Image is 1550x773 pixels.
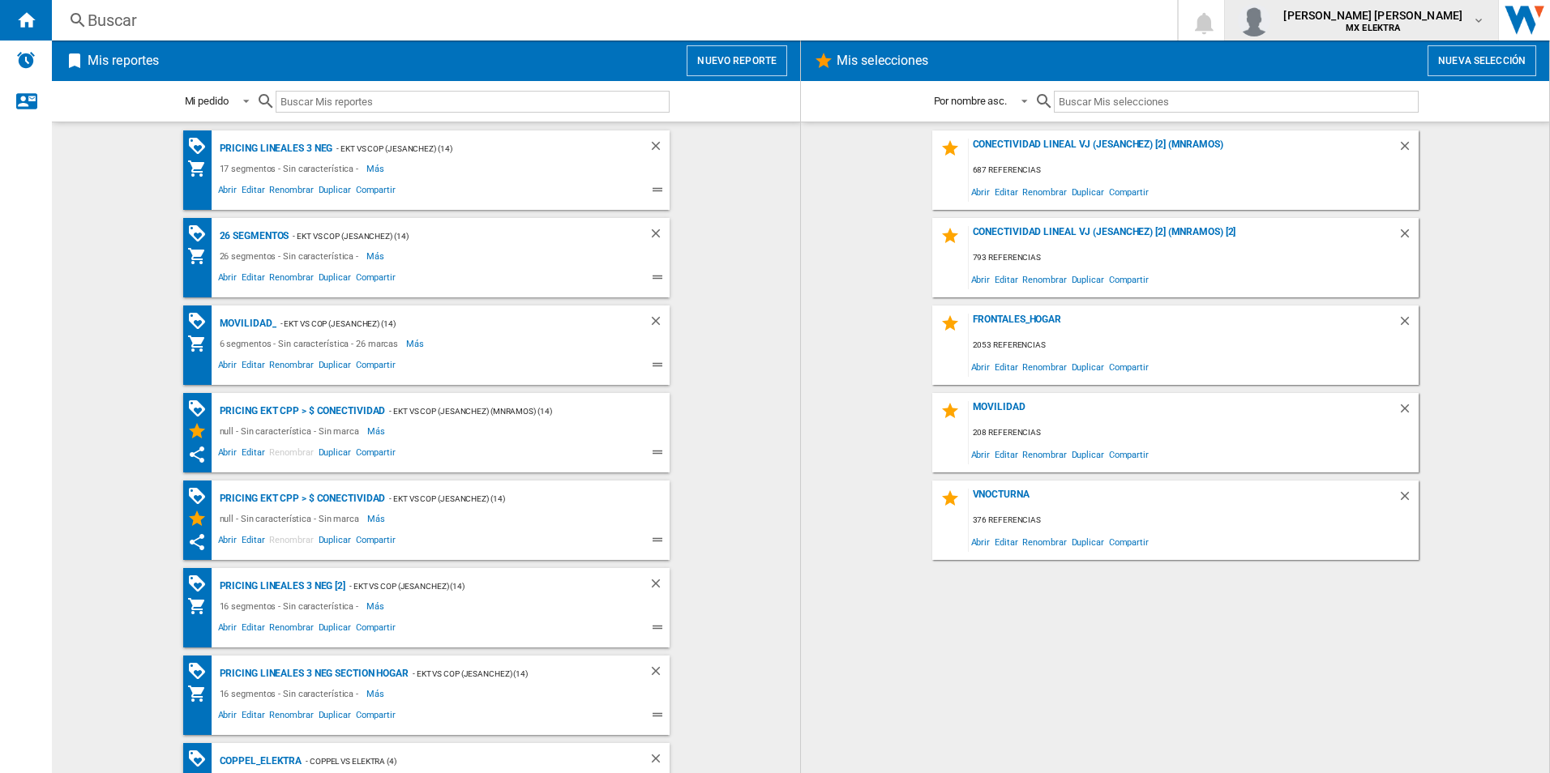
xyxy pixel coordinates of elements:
div: Pricing EKT CPP > $ Conectividad [216,401,386,421]
span: Editar [239,707,267,727]
span: Editar [239,532,267,552]
span: Duplicar [316,445,353,464]
div: Matriz de PROMOCIONES [187,486,216,506]
div: Conectividad Lineal vj (jesanchez) [2] (mnramos) [2] [969,226,1398,248]
span: Compartir [353,270,398,289]
div: Mi colección [187,159,216,178]
span: Renombrar [267,182,315,202]
div: 26 segmentos - Sin característica - [216,246,367,266]
span: Más [406,334,426,353]
span: Compartir [353,532,398,552]
span: Compartir [353,620,398,639]
span: Más [366,246,387,266]
span: Duplicar [316,182,353,202]
span: Duplicar [316,707,353,727]
div: Borrar [1398,401,1419,423]
button: Nueva selección [1428,45,1536,76]
span: Renombrar [267,270,315,289]
div: - EKT vs Cop (jesanchez) (14) [409,664,616,684]
div: Borrar [649,576,670,596]
span: Compartir [1107,356,1151,378]
span: Duplicar [316,620,353,639]
span: Compartir [1107,181,1151,203]
div: 16 segmentos - Sin característica - [216,684,367,703]
div: Pricing lineales 3 neg [2] [216,576,345,596]
span: Editar [239,182,267,202]
span: Renombrar [1020,531,1068,553]
span: Renombrar [267,707,315,727]
span: Más [366,596,387,616]
div: MOVILIDAD_ [216,314,276,334]
div: 6 segmentos - Sin característica - 26 marcas [216,334,407,353]
div: 376 referencias [969,510,1419,531]
div: 793 referencias [969,248,1419,268]
div: null - Sin característica - Sin marca [216,509,367,528]
span: Compartir [353,357,398,377]
span: Duplicar [316,357,353,377]
span: Abrir [216,445,240,464]
span: Editar [992,443,1020,465]
div: - EKT vs Cop (jesanchez) (14) [345,576,616,596]
div: Matriz de PROMOCIONES [187,661,216,681]
ng-md-icon: Este reporte se ha compartido contigo [187,445,207,464]
div: - EKT vs Cop (jesanchez) (14) [332,139,615,159]
div: Buscar [88,9,1135,32]
div: 687 referencias [969,160,1419,181]
span: Compartir [1107,531,1151,553]
input: Buscar Mis selecciones [1054,91,1418,113]
span: Renombrar [1020,443,1068,465]
div: Conectividad Lineal vj (jesanchez) [2] (mnramos) [969,139,1398,160]
span: Editar [239,357,267,377]
span: Renombrar [1020,356,1068,378]
div: Mi pedido [185,95,229,107]
div: Por nombre asc. [934,95,1008,107]
div: - EKT vs Cop (jesanchez) (14) [385,489,636,509]
div: COPPEL_ELEKTRA [216,751,302,771]
span: Renombrar [1020,268,1068,290]
span: Renombrar [1020,181,1068,203]
div: Matriz de PROMOCIONES [187,749,216,769]
h2: Mis reportes [84,45,162,76]
div: Borrar [649,751,670,771]
span: Duplicar [1069,356,1107,378]
span: Compartir [1107,268,1151,290]
div: - COPPEL VS ELEKTRA (4) [302,751,615,771]
b: MX ELEKTRA [1346,23,1400,33]
div: Matriz de PROMOCIONES [187,574,216,594]
span: Abrir [216,357,240,377]
span: Duplicar [1069,531,1107,553]
div: 26 segmentos [216,226,289,246]
div: Mi colección [187,246,216,266]
div: - EKT vs Cop (jesanchez) (14) [276,314,616,334]
span: Más [367,421,387,441]
span: Más [366,159,387,178]
span: Duplicar [1069,443,1107,465]
div: Matriz de PROMOCIONES [187,224,216,244]
span: Abrir [969,356,993,378]
div: Borrar [1398,314,1419,335]
span: Editar [992,268,1020,290]
span: Editar [992,531,1020,553]
span: Duplicar [1069,181,1107,203]
div: Pricing lineales 3 neg [216,139,333,159]
div: Mis Selecciones [187,421,216,441]
span: Abrir [969,268,993,290]
input: Buscar Mis reportes [276,91,670,113]
div: 208 referencias [969,423,1419,443]
div: Matriz de PROMOCIONES [187,399,216,419]
span: Duplicar [1069,268,1107,290]
div: FRONTALES_HOGAR [969,314,1398,335]
div: Mi colección [187,684,216,703]
ng-md-icon: Este reporte se ha compartido contigo [187,532,207,552]
div: Mi colección [187,596,216,616]
span: Renombrar [267,620,315,639]
div: Pricing lineales 3 neg SECTION HOGAR [216,664,409,684]
div: Borrar [1398,489,1419,510]
div: Borrar [649,226,670,246]
div: Mi colección [187,334,216,353]
div: null - Sin característica - Sin marca [216,421,367,441]
span: Abrir [216,270,240,289]
span: Editar [992,181,1020,203]
div: Matriz de PROMOCIONES [187,311,216,331]
button: Nuevo reporte [687,45,787,76]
